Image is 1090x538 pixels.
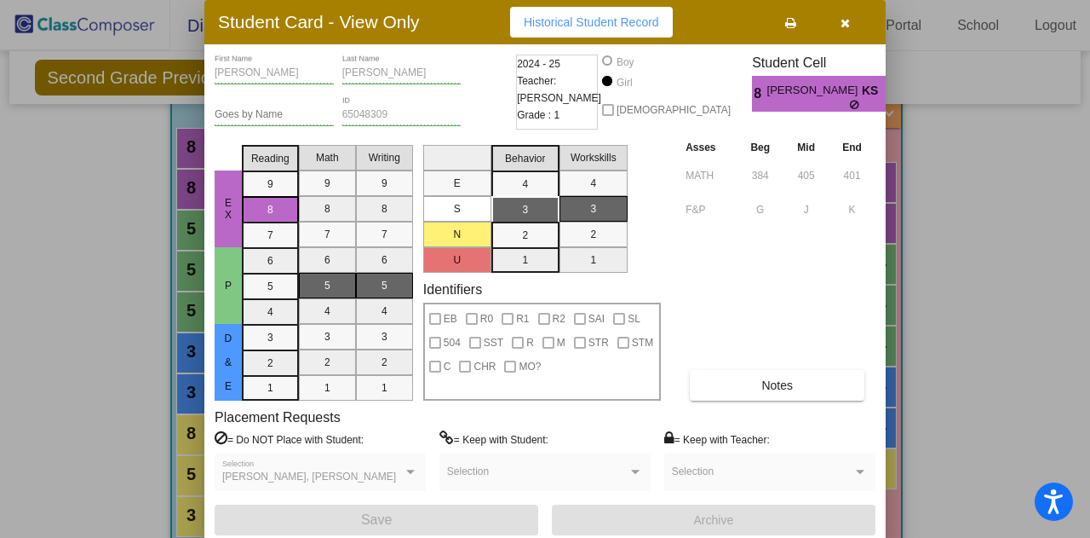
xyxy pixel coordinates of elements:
span: D & E [221,333,236,392]
span: EX [221,197,236,221]
span: R [526,333,534,353]
label: Placement Requests [215,409,341,425]
th: Mid [783,138,829,157]
span: 504 [444,333,461,353]
button: Save [215,505,538,535]
span: P [221,280,236,292]
span: 2024 - 25 [517,55,560,72]
span: KS [862,82,886,100]
span: EB [444,309,457,329]
th: End [829,138,875,157]
div: Boy [616,55,634,70]
span: Grade : 1 [517,107,559,124]
span: Teacher: [PERSON_NAME] [517,72,601,107]
th: Asses [681,138,737,157]
span: 8 [752,84,766,104]
span: [PERSON_NAME] [767,82,862,100]
input: assessment [686,163,732,188]
span: Historical Student Record [524,15,659,29]
span: CHR [473,356,496,377]
h3: Student Cell [752,55,900,71]
span: Save [361,512,392,527]
span: [DEMOGRAPHIC_DATA] [617,100,731,120]
h3: Student Card - View Only [218,11,420,32]
span: [PERSON_NAME], [PERSON_NAME] [222,471,396,483]
span: M [557,333,565,353]
button: Notes [690,370,864,401]
button: Archive [552,505,875,535]
label: Identifiers [423,281,482,298]
span: Archive [694,513,734,527]
span: R1 [516,309,529,329]
span: R2 [553,309,565,329]
input: goes by name [215,109,334,121]
th: Beg [737,138,783,157]
input: Enter ID [342,109,462,121]
button: Historical Student Record [510,7,673,38]
span: C [444,356,451,377]
label: = Keep with Student: [439,431,548,448]
span: MO? [519,356,541,377]
label: = Do NOT Place with Student: [215,431,364,448]
span: R0 [480,309,493,329]
span: SST [484,333,503,353]
label: = Keep with Teacher: [664,431,770,448]
div: Girl [616,75,633,90]
span: Notes [761,379,793,392]
span: SAI [588,309,605,329]
span: STM [632,333,653,353]
input: assessment [686,197,732,223]
span: 3 [886,84,900,104]
span: STR [588,333,609,353]
span: SL [628,309,640,329]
